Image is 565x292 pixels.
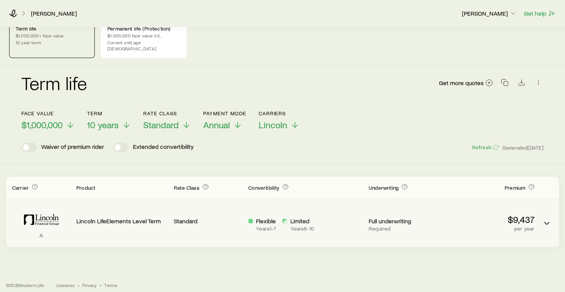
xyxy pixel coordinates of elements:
[76,184,95,191] span: Product
[107,26,180,32] p: Permanent life (Protection)
[439,79,493,87] a: Get more quotes
[107,39,180,52] p: Current until age [DEMOGRAPHIC_DATA]
[16,39,88,45] p: 10 year term
[6,177,559,247] div: Term quotes
[256,226,276,232] p: Years 1 - 7
[439,80,484,86] span: Get more quotes
[143,110,191,131] button: Rate ClassStandard
[143,110,191,116] p: Rate Class
[369,184,398,191] span: Underwriting
[203,110,246,116] p: Payment Mode
[100,282,101,288] span: •
[462,10,517,17] p: [PERSON_NAME]
[259,110,299,116] p: Carriers
[21,110,75,131] button: Face value$1,000,000
[523,9,556,18] button: Get help
[505,184,525,191] span: Premium
[203,119,230,130] span: Annual
[290,217,314,225] p: Limited
[16,32,88,39] p: $1,000,000+ face value
[143,119,179,130] span: Standard
[259,110,299,131] button: CarriersLincoln
[290,226,314,232] p: Years 8 - 10
[443,226,534,232] p: per year
[101,19,186,58] a: Permanent life (Protection)$1,000,000 face value IULCurrent until age [DEMOGRAPHIC_DATA]
[502,144,544,151] span: Generated
[87,110,131,131] button: Term10 years
[82,282,97,288] a: Privacy
[104,282,117,288] a: Terms
[528,144,544,151] span: [DATE]
[78,282,79,288] span: •
[57,282,74,288] a: Licenses
[369,226,437,232] p: Required
[12,231,70,239] p: A
[21,110,75,116] p: Face value
[21,119,63,130] span: $1,000,000
[256,217,276,225] p: Flexible
[31,10,77,17] a: [PERSON_NAME]
[6,282,44,288] p: © 2025 Modern Life
[21,74,87,92] h2: Term life
[87,110,131,116] p: Term
[12,184,29,191] span: Carrier
[107,32,180,39] p: $1,000,000 face value IUL
[369,217,437,225] p: Full underwriting
[133,143,194,152] p: Extended convertibility
[16,26,88,32] p: Term life
[41,143,104,152] p: Waiver of premium rider
[443,214,534,225] p: $9,437
[259,119,287,130] span: Lincoln
[203,110,246,131] button: Payment ModeAnnual
[461,9,517,18] button: [PERSON_NAME]
[471,144,499,151] button: Refresh
[174,184,199,191] span: Rate Class
[76,217,168,225] p: Lincoln LifeElements Level Term
[248,184,279,191] span: Convertibility
[9,19,95,58] a: Term life$1,000,000+ face value10 year term
[516,80,527,87] a: Download CSV
[174,217,242,225] p: Standard
[87,119,119,130] span: 10 years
